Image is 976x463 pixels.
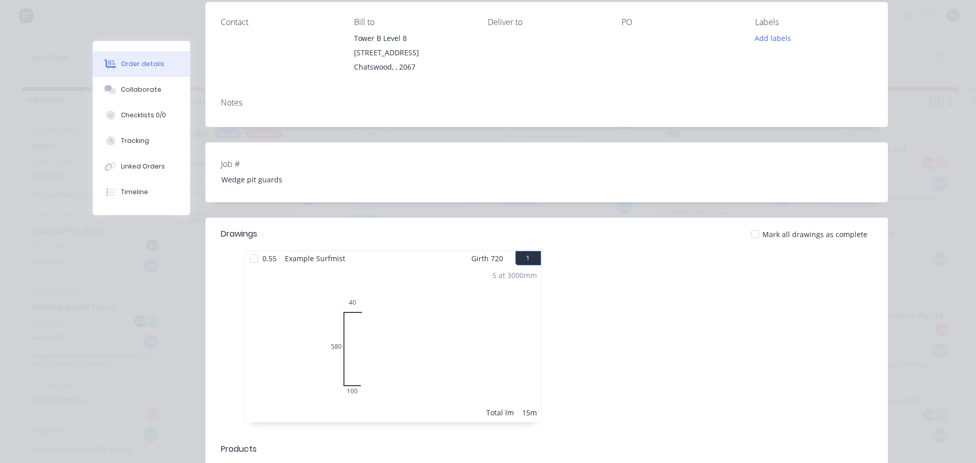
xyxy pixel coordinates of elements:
[93,77,190,102] button: Collaborate
[492,270,537,281] div: 5 at 3000mm
[221,443,257,455] div: Products
[515,251,541,265] button: 1
[221,228,257,240] div: Drawings
[486,407,514,418] div: Total lm
[221,17,338,27] div: Contact
[93,179,190,205] button: Timeline
[213,172,341,187] div: Wedge pit guards
[354,60,471,74] div: Chatswood, , 2067
[93,128,190,154] button: Tracking
[755,17,873,27] div: Labels
[471,251,503,266] span: Girth 720
[93,154,190,179] button: Linked Orders
[488,17,605,27] div: Deliver to
[354,31,471,74] div: Tower B Level 8 [STREET_ADDRESS]Chatswood, , 2067
[522,407,537,418] div: 15m
[281,251,349,266] span: Example Surfmist
[750,31,797,45] button: Add labels
[121,111,166,120] div: Checklists 0/0
[121,85,161,94] div: Collaborate
[258,251,281,266] span: 0.55
[221,158,349,170] label: Job #
[121,162,165,171] div: Linked Orders
[245,266,541,422] div: 0100580405 at 3000mmTotal lm15m
[621,17,739,27] div: PO
[121,187,148,197] div: Timeline
[762,229,867,240] span: Mark all drawings as complete
[121,136,149,145] div: Tracking
[93,51,190,77] button: Order details
[354,31,471,60] div: Tower B Level 8 [STREET_ADDRESS]
[354,17,471,27] div: Bill to
[93,102,190,128] button: Checklists 0/0
[121,59,164,69] div: Order details
[221,98,873,108] div: Notes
